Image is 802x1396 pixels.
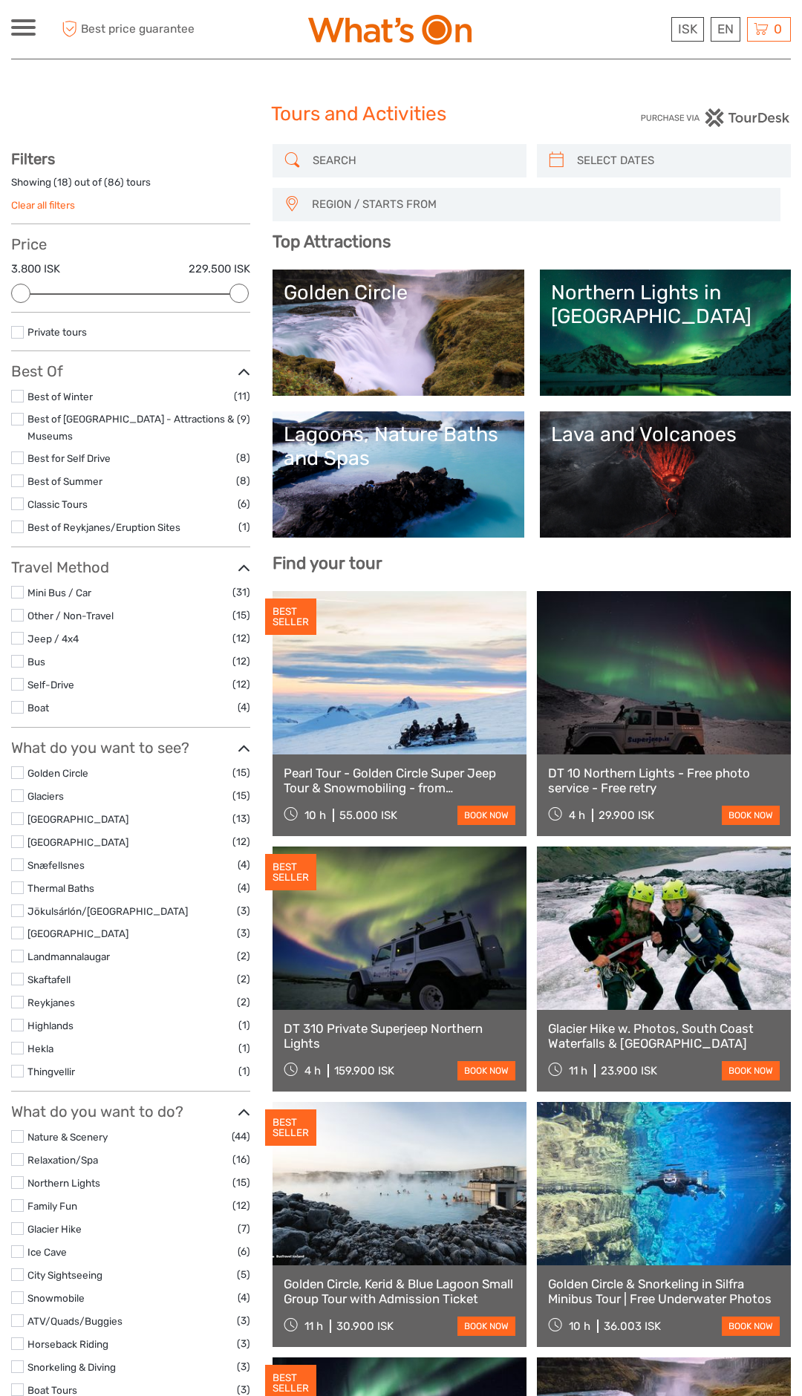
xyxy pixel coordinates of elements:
a: Bus [27,656,45,668]
span: (6) [238,495,250,512]
a: Best of Winter [27,391,93,402]
strong: Filters [11,150,55,168]
img: What's On [308,15,472,45]
a: Classic Tours [27,498,88,510]
a: Best of Summer [27,475,102,487]
span: (4) [238,1289,250,1306]
span: (6) [238,1243,250,1260]
span: (2) [237,971,250,988]
a: Boat Tours [27,1384,77,1396]
a: Skaftafell [27,973,71,985]
input: SEARCH [307,148,519,174]
a: book now [457,806,515,825]
h3: Travel Method [11,558,250,576]
a: Lagoons, Nature Baths and Spas [284,423,512,526]
a: Clear all filters [11,199,75,211]
div: Golden Circle [284,281,512,304]
a: [GEOGRAPHIC_DATA] [27,813,128,825]
a: book now [457,1061,515,1080]
a: Other / Non-Travel [27,610,114,622]
a: Best of Reykjanes/Eruption Sites [27,521,180,533]
a: Nature & Scenery [27,1131,108,1143]
span: (44) [232,1128,250,1145]
span: 4 h [569,809,585,822]
a: Reykjanes [27,997,75,1008]
div: 159.900 ISK [334,1064,394,1077]
a: Mini Bus / Car [27,587,91,598]
span: (3) [237,1335,250,1352]
div: 23.900 ISK [601,1064,657,1077]
a: [GEOGRAPHIC_DATA] [27,836,128,848]
span: (2) [237,947,250,965]
span: 11 h [569,1064,587,1077]
span: (7) [238,1220,250,1237]
span: (15) [232,787,250,804]
span: (1) [238,1017,250,1034]
b: Top Attractions [273,232,391,252]
a: Snowmobile [27,1292,85,1304]
span: (4) [238,879,250,896]
button: REGION / STARTS FROM [305,192,773,217]
div: Northern Lights in [GEOGRAPHIC_DATA] [551,281,780,329]
a: Snæfellsnes [27,859,85,871]
a: Golden Circle, Kerid & Blue Lagoon Small Group Tour with Admission Ticket [284,1276,515,1307]
label: 18 [57,175,68,189]
span: (16) [232,1151,250,1168]
a: Horseback Riding [27,1338,108,1350]
a: Best for Self Drive [27,452,111,464]
span: (31) [232,584,250,601]
span: (1) [238,1040,250,1057]
span: 10 h [304,809,326,822]
div: Lagoons, Nature Baths and Spas [284,423,512,471]
a: Thermal Baths [27,882,94,894]
div: Showing ( ) out of ( ) tours [11,175,250,198]
a: Glacier Hike w. Photos, South Coast Waterfalls & [GEOGRAPHIC_DATA] [548,1021,780,1051]
span: ISK [678,22,697,36]
span: (1) [238,1063,250,1080]
a: Northern Lights [27,1177,100,1189]
a: Best of [GEOGRAPHIC_DATA] - Attractions & Museums [27,413,234,442]
span: Best price guarantee [58,17,206,42]
a: Jeep / 4x4 [27,633,79,645]
div: BEST SELLER [265,854,316,891]
a: Pearl Tour - Golden Circle Super Jeep Tour & Snowmobiling - from [GEOGRAPHIC_DATA] [284,766,515,796]
h1: Tours and Activities [271,102,531,126]
a: Thingvellir [27,1066,75,1077]
a: book now [722,1317,780,1336]
a: Jökulsárlón/[GEOGRAPHIC_DATA] [27,905,188,917]
span: 10 h [569,1320,590,1333]
span: (15) [232,1174,250,1191]
span: (8) [236,449,250,466]
a: Snorkeling & Diving [27,1361,116,1373]
a: Relaxation/Spa [27,1154,98,1166]
span: (1) [238,518,250,535]
input: SELECT DATES [571,148,783,174]
a: [GEOGRAPHIC_DATA] [27,927,128,939]
a: book now [722,1061,780,1080]
a: Northern Lights in [GEOGRAPHIC_DATA] [551,281,780,385]
span: (13) [232,810,250,827]
a: Family Fun [27,1200,77,1212]
span: (3) [237,902,250,919]
a: book now [457,1317,515,1336]
a: Ice Cave [27,1246,67,1258]
a: Hekla [27,1043,53,1054]
h3: Best Of [11,362,250,380]
span: (8) [236,472,250,489]
span: (5) [237,1266,250,1283]
div: 29.900 ISK [599,809,654,822]
a: City Sightseeing [27,1269,102,1281]
a: DT 10 Northern Lights - Free photo service - Free retry [548,766,780,796]
a: ATV/Quads/Buggies [27,1315,123,1327]
a: Golden Circle [27,767,88,779]
span: (3) [237,1358,250,1375]
span: 11 h [304,1320,323,1333]
a: Private tours [27,326,87,338]
span: (12) [232,676,250,693]
a: Boat [27,702,49,714]
span: (9) [237,411,250,428]
a: Glaciers [27,790,64,802]
a: book now [722,806,780,825]
h3: What do you want to do? [11,1103,250,1121]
